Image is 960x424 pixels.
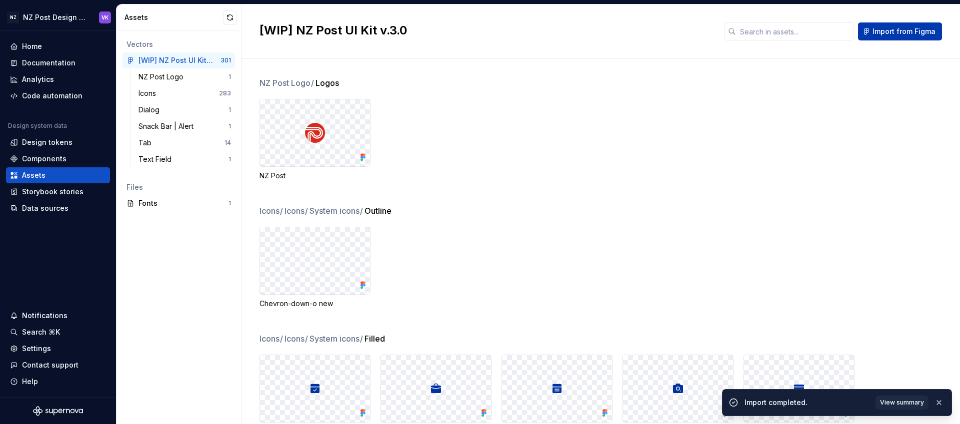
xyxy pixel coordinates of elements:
span: Icons [284,205,308,217]
span: Icons [259,205,283,217]
span: NZ Post Logo [259,77,314,89]
div: Contact support [22,360,78,370]
div: VK [101,13,108,21]
span: Filled [364,333,385,345]
div: Help [22,377,38,387]
span: / [360,334,363,344]
div: Files [126,182,231,192]
div: NZ Post [259,171,370,181]
button: Import from Figma [858,22,942,40]
a: Icons283 [134,85,235,101]
a: Fonts1 [122,195,235,211]
div: Icons [138,88,160,98]
a: Design tokens [6,134,110,150]
span: Icons [259,333,283,345]
button: Search ⌘K [6,324,110,340]
div: Home [22,41,42,51]
div: Vectors [126,39,231,49]
a: Text Field1 [134,151,235,167]
div: Assets [124,12,223,22]
a: Snack Bar | Alert1 [134,118,235,134]
a: Data sources [6,200,110,216]
div: [WIP] NZ Post UI Kit v.3.0 [138,55,213,65]
a: Analytics [6,71,110,87]
a: NZ Post Logo1 [134,69,235,85]
span: / [305,334,308,344]
a: Storybook stories [6,184,110,200]
div: Components [22,154,66,164]
div: Design tokens [22,137,72,147]
a: Home [6,38,110,54]
span: System icons [309,333,363,345]
a: Tab14 [134,135,235,151]
div: NZ [7,11,19,23]
div: Storybook stories [22,187,83,197]
div: Settings [22,344,51,354]
div: Chevron-down-o new [259,299,370,309]
div: 1 [228,106,231,114]
span: Import from Figma [872,26,935,36]
div: 14 [224,139,231,147]
div: 1 [228,73,231,81]
div: 301 [220,56,231,64]
span: Outline [364,205,391,217]
a: Assets [6,167,110,183]
span: / [280,334,283,344]
span: / [311,78,314,88]
div: Dialog [138,105,163,115]
button: View summary [875,396,928,410]
button: NZNZ Post Design SystemVK [2,6,114,28]
button: Help [6,374,110,390]
div: 283 [219,89,231,97]
span: / [360,206,363,216]
div: Documentation [22,58,75,68]
div: Tab [138,138,155,148]
span: Logos [315,77,339,89]
a: Components [6,151,110,167]
a: Settings [6,341,110,357]
div: Import completed. [744,398,869,408]
div: Text Field [138,154,175,164]
div: NZ Post Design System [23,12,87,22]
span: / [305,206,308,216]
button: Notifications [6,308,110,324]
a: Dialog1 [134,102,235,118]
svg: Supernova Logo [33,406,83,416]
div: 1 [228,122,231,130]
a: [WIP] NZ Post UI Kit v.3.0301 [122,52,235,68]
div: NZ Post Logo [138,72,187,82]
div: Notifications [22,311,67,321]
a: Code automation [6,88,110,104]
div: Snack Bar | Alert [138,121,197,131]
button: Contact support [6,357,110,373]
div: Code automation [22,91,82,101]
div: Search ⌘K [22,327,60,337]
span: / [280,206,283,216]
input: Search in assets... [736,22,854,40]
div: Analytics [22,74,54,84]
a: Documentation [6,55,110,71]
div: Fonts [138,198,228,208]
span: Icons [284,333,308,345]
div: 1 [228,199,231,207]
div: Data sources [22,203,68,213]
span: View summary [880,399,924,407]
div: 1 [228,155,231,163]
span: System icons [309,205,363,217]
h2: [WIP] NZ Post UI Kit v.3.0 [259,22,712,38]
div: Design system data [8,122,67,130]
div: Assets [22,170,45,180]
